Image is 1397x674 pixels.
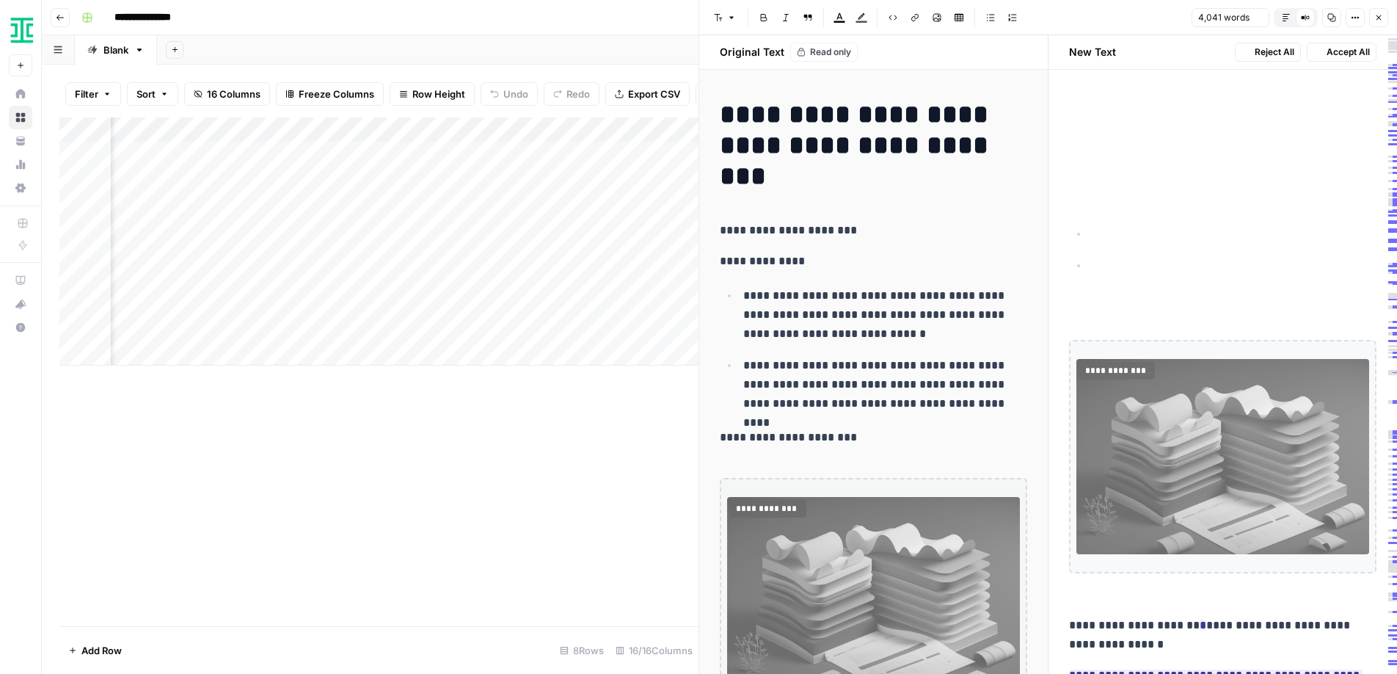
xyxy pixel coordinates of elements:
[711,45,784,59] h2: Original Text
[481,82,538,106] button: Undo
[390,82,475,106] button: Row Height
[1069,45,1116,59] h2: New Text
[75,87,98,101] span: Filter
[810,46,851,59] span: Read only
[566,87,590,101] span: Redo
[9,176,32,200] a: Settings
[136,87,156,101] span: Sort
[9,316,32,339] button: Help + Support
[207,87,260,101] span: 16 Columns
[9,292,32,316] button: What's new?
[10,293,32,315] div: What's new?
[75,35,157,65] a: Blank
[1198,11,1250,24] span: 4,041 words
[276,82,384,106] button: Freeze Columns
[184,82,270,106] button: 16 Columns
[9,129,32,153] a: Your Data
[9,17,35,43] img: Ironclad Logo
[9,106,32,129] a: Browse
[299,87,374,101] span: Freeze Columns
[1255,46,1294,59] span: Reject All
[127,82,178,106] button: Sort
[605,82,690,106] button: Export CSV
[554,639,610,662] div: 8 Rows
[412,87,465,101] span: Row Height
[81,643,122,658] span: Add Row
[503,87,528,101] span: Undo
[9,153,32,176] a: Usage
[103,43,128,57] div: Blank
[1327,46,1370,59] span: Accept All
[1192,8,1269,27] button: 4,041 words
[9,269,32,292] a: AirOps Academy
[544,82,599,106] button: Redo
[9,12,32,48] button: Workspace: Ironclad
[1235,43,1301,62] button: Reject All
[1307,43,1376,62] button: Accept All
[65,82,121,106] button: Filter
[628,87,680,101] span: Export CSV
[9,82,32,106] a: Home
[610,639,698,662] div: 16/16 Columns
[59,639,131,662] button: Add Row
